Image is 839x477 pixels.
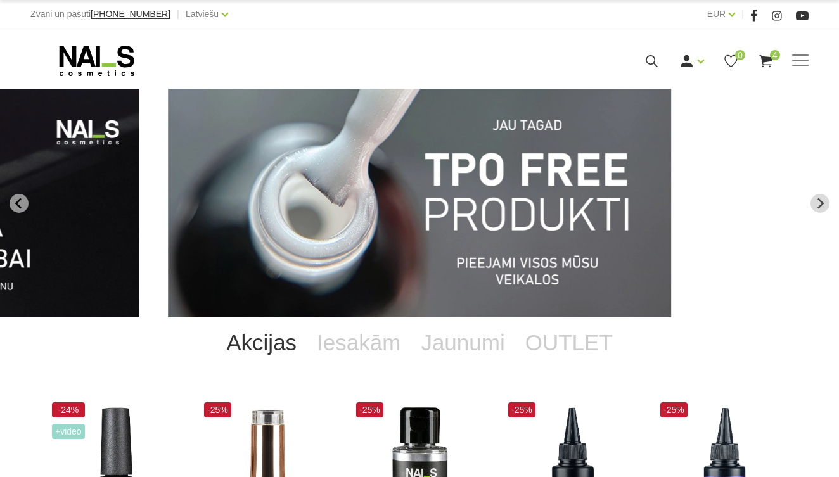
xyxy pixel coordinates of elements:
[10,194,29,213] button: Go to last slide
[186,6,219,22] a: Latviešu
[91,9,170,19] span: [PHONE_NUMBER]
[810,194,829,213] button: Next slide
[741,6,744,22] span: |
[660,402,688,417] span: -25%
[216,317,307,368] a: Akcijas
[30,6,170,22] div: Zvani un pasūti
[707,6,726,22] a: EUR
[177,6,179,22] span: |
[758,53,774,69] a: 4
[723,53,739,69] a: 0
[204,402,231,417] span: -25%
[52,402,85,417] span: -24%
[52,424,85,439] span: +Video
[515,317,623,368] a: OUTLET
[356,402,383,417] span: -25%
[307,317,411,368] a: Iesakām
[508,402,535,417] span: -25%
[735,50,745,60] span: 0
[168,89,671,317] li: 1 of 14
[770,50,780,60] span: 4
[91,10,170,19] a: [PHONE_NUMBER]
[411,317,515,368] a: Jaunumi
